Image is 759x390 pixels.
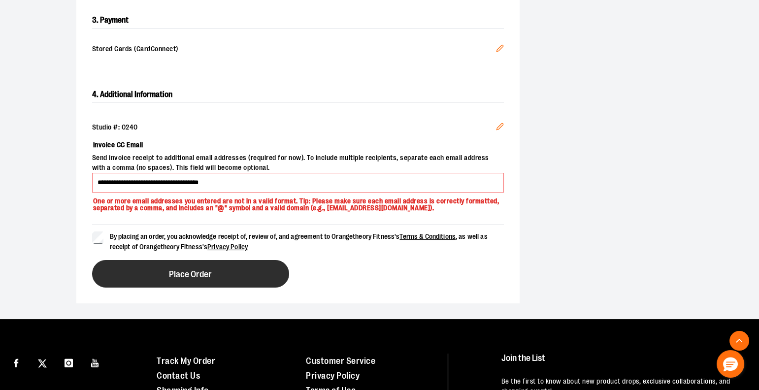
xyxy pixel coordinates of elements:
a: Customer Service [306,356,375,366]
h2: 4. Additional Information [92,87,504,103]
button: Hello, have a question? Let’s chat. [717,350,744,378]
a: Visit our X page [34,354,51,371]
a: Visit our Youtube page [87,354,104,371]
button: Edit [488,115,512,141]
h4: Join the List [501,354,740,372]
a: Contact Us [157,371,200,381]
a: Visit our Facebook page [7,354,25,371]
img: Twitter [38,359,47,368]
a: Privacy Policy [207,243,248,251]
a: Track My Order [157,356,215,366]
div: Studio #: 0240 [92,123,504,132]
input: By placing an order, you acknowledge receipt of, review of, and agreement to Orangetheory Fitness... [92,231,104,243]
label: Invoice CC Email [92,136,504,153]
span: Place Order [169,270,212,279]
button: Back To Top [729,331,749,351]
span: Stored Cards (CardConnect) [92,44,496,55]
p: One or more email addresses you entered are not in a valid format. Tip: Please make sure each ema... [92,193,504,212]
button: Place Order [92,260,289,288]
span: By placing an order, you acknowledge receipt of, review of, and agreement to Orangetheory Fitness... [110,232,488,251]
span: Send invoice receipt to additional email addresses (required for now). To include multiple recipi... [92,153,504,173]
a: Privacy Policy [306,371,360,381]
a: Visit our Instagram page [60,354,77,371]
button: Edit [488,36,512,63]
a: Terms & Conditions [399,232,456,240]
h2: 3. Payment [92,12,504,29]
